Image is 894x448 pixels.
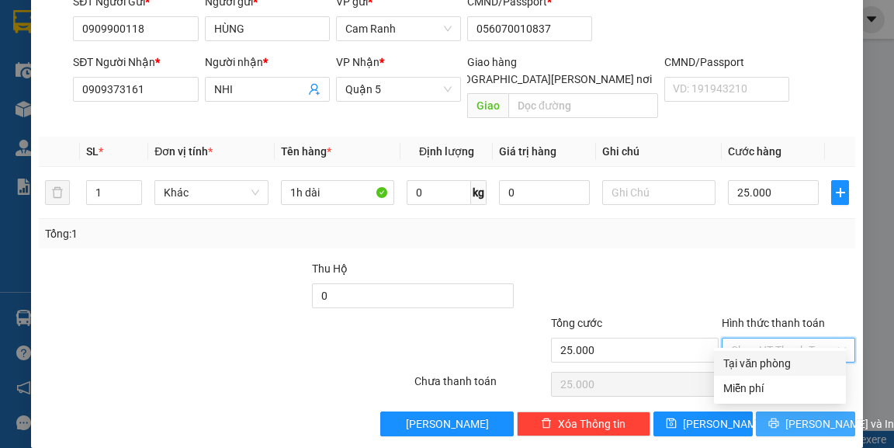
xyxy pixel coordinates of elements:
div: Chưa thanh toán [413,373,549,400]
div: SĐT Người Nhận [73,54,198,71]
span: user-add [308,83,321,96]
span: Giá trị hàng [499,145,556,158]
span: kg [471,180,487,205]
label: Hình thức thanh toán [722,317,825,329]
button: [PERSON_NAME] [380,412,514,436]
input: Ghi Chú [602,180,716,205]
span: SL [86,145,99,158]
input: 0 [499,180,590,205]
div: Người nhận [205,54,330,71]
button: plus [831,180,848,205]
button: deleteXóa Thông tin [517,412,650,436]
span: Cam Ranh [345,17,452,40]
div: Miễn phí [723,380,837,397]
span: Tên hàng [281,145,331,158]
span: printer [768,418,779,430]
span: Cước hàng [728,145,781,158]
button: save[PERSON_NAME] [653,412,753,436]
span: save [666,418,677,430]
span: Khác [164,181,259,204]
span: Giao hàng [467,56,517,68]
span: Định lượng [419,145,474,158]
span: Đơn vị tính [154,145,213,158]
span: [GEOGRAPHIC_DATA][PERSON_NAME] nơi [440,71,658,88]
span: Tổng cước [551,317,602,329]
button: printer[PERSON_NAME] và In [756,412,855,436]
input: Dọc đường [508,93,658,118]
span: Thu Hộ [312,262,348,275]
input: VD: Bàn, Ghế [281,180,395,205]
span: Quận 5 [345,78,452,101]
span: plus [832,186,847,199]
span: [PERSON_NAME] [683,415,766,432]
div: Tại văn phòng [723,355,837,372]
th: Ghi chú [596,137,722,167]
span: [PERSON_NAME] [406,415,489,432]
span: Giao [467,93,508,118]
span: VP Nhận [336,56,379,68]
span: delete [541,418,552,430]
span: Xóa Thông tin [558,415,625,432]
div: Tổng: 1 [45,225,346,242]
div: CMND/Passport [664,54,789,71]
button: delete [45,180,70,205]
span: [PERSON_NAME] và In [785,415,894,432]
